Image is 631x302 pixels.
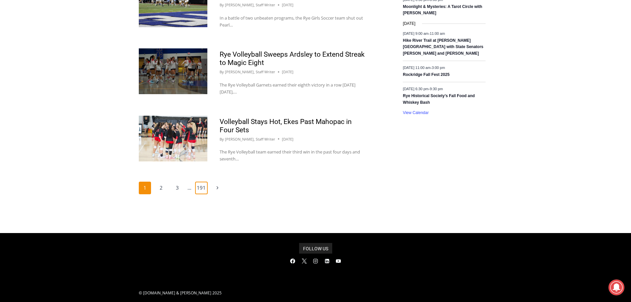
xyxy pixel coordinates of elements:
[220,136,224,142] span: By
[139,182,151,194] span: 1
[139,116,207,161] img: (PHOTO: The Rye Volleyball team from a match against Brewster on Saturday, September 27. Credit: ...
[282,69,293,75] time: [DATE]
[403,93,475,105] a: Rye Historical Society’s Fall Food and Whiskey Bash
[403,4,482,16] a: Moonlight & Mysteries: A Tarot Circle with [PERSON_NAME]
[220,69,224,75] span: By
[139,182,379,194] nav: Page navigation
[155,182,168,194] a: 2
[220,15,367,29] p: In a battle of two unbeaten programs, the Rye Girls Soccer team shut out Pearl…
[299,256,309,266] a: X
[322,256,332,266] a: Linkedin
[403,31,445,35] time: -
[220,2,224,8] span: By
[403,21,415,27] time: [DATE]
[403,110,429,115] a: View Calendar
[225,2,275,7] a: [PERSON_NAME], Staff Writer
[171,182,184,194] a: 3
[282,2,293,8] time: [DATE]
[220,82,367,95] p: The Rye Volleyball Garnets earned their eighth victory in a row [DATE][DATE],…
[225,69,275,74] a: [PERSON_NAME], Staff Writer
[430,87,443,91] span: 9:30 pm
[139,48,207,94] img: (PHOTO: The Rye Volleyball team from a four-set win on September 29, 2025. They recently defeated...
[288,256,298,266] a: Facebook
[403,66,445,70] time: -
[403,66,431,70] span: [DATE] 11:00 am
[403,72,449,78] a: Rockridge Fall Fest 2025
[220,149,367,162] p: The Rye Volleyball team earned their third win in the past four days and seventh…
[282,136,293,142] time: [DATE]
[430,31,445,35] span: 11:00 am
[195,182,208,194] a: 191
[432,66,445,70] span: 3:00 pm
[187,182,191,194] span: …
[139,290,311,296] p: © [DOMAIN_NAME] & [PERSON_NAME] 2025
[299,243,332,254] h2: FOLLOW US
[311,256,321,266] a: Instagram
[220,118,352,134] a: Volleyball Stays Hot, Ekes Past Mahopac in Four Sets
[220,50,365,67] a: Rye Volleyball Sweeps Ardsley to Extend Streak to Magic Eight
[225,137,275,142] a: [PERSON_NAME], Staff Writer
[334,256,343,266] a: YouTube
[403,38,483,56] a: Hike River Trail at [PERSON_NAME][GEOGRAPHIC_DATA] with State Senators [PERSON_NAME] and [PERSON_...
[403,87,428,91] span: [DATE] 6:30 pm
[403,31,428,35] span: [DATE] 9:00 am
[403,87,443,91] time: -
